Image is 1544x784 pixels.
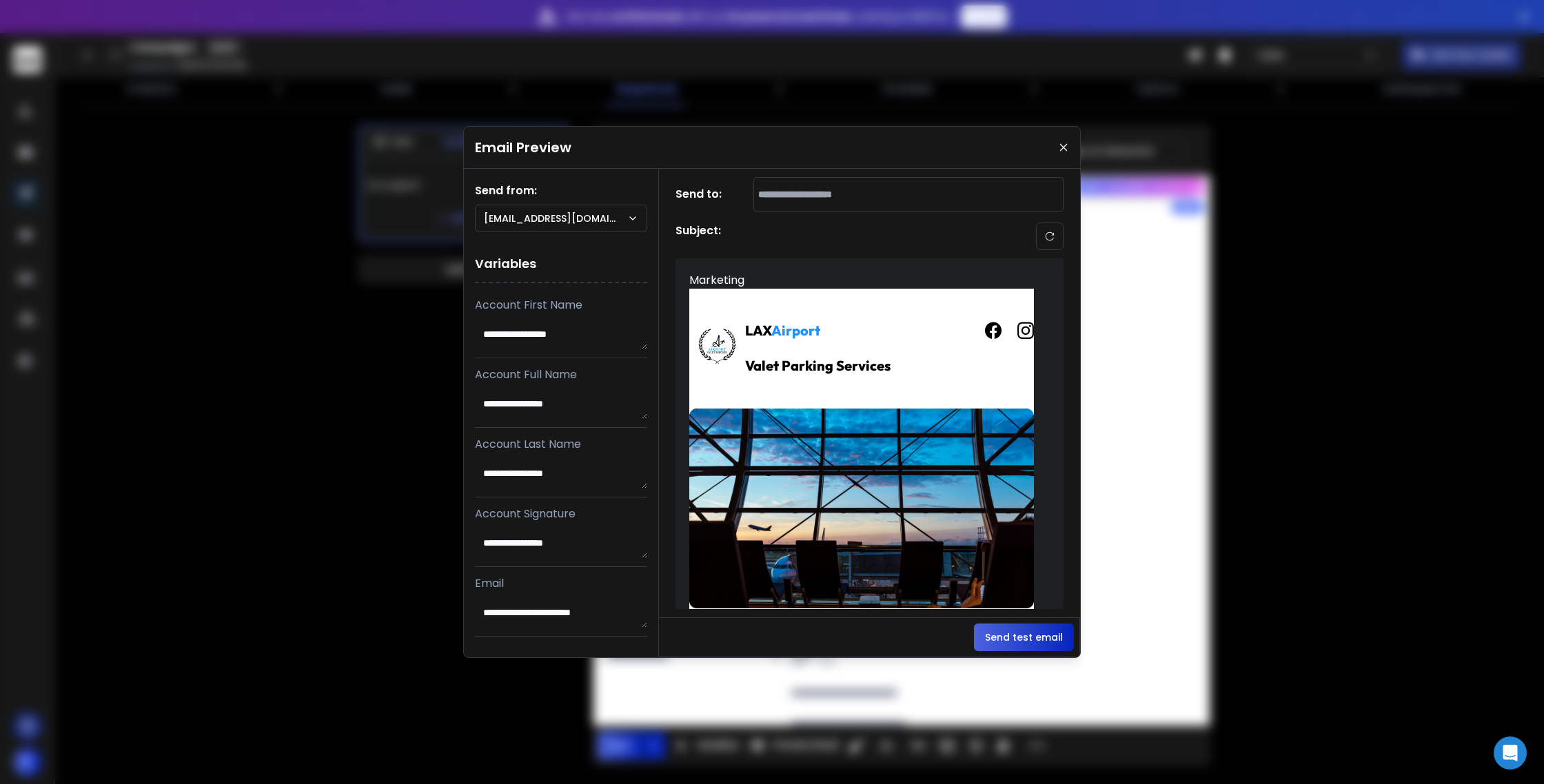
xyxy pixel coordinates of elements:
p: Account First Name [475,297,647,313]
button: Send test email [974,623,1074,651]
h1: Send to: [675,186,731,203]
h1: Variables [475,246,647,283]
div: Open Intercom Messenger [1494,736,1527,770]
p: Account Full Name [475,367,647,383]
h1: Subject: [675,223,721,250]
p: Email [475,575,647,592]
p: Account Signature [475,506,647,522]
img: nTRKFCtsaJw1xhrYPPgXGvUy6Hn4wh.png [1017,322,1034,339]
p: Account Last Name [475,436,647,453]
span: Valet Parking Services [745,357,891,374]
h1: Send from: [475,183,647,199]
img: UsLc68y8TnyYWTiAPFAYVrWp1xfYjl.png [689,409,1034,608]
h1: Email Preview [475,138,571,157]
span: Airport [771,322,820,339]
span: LAX [745,322,771,339]
img: nQ7jbSPffYVyBqkIDl5wYalkcSIvXd.png [689,322,745,371]
p: [EMAIL_ADDRESS][DOMAIN_NAME] [484,212,627,225]
img: gVQqvpcoRQWuHfTJxRm8BzBAbOIRDA.png [985,322,1002,339]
